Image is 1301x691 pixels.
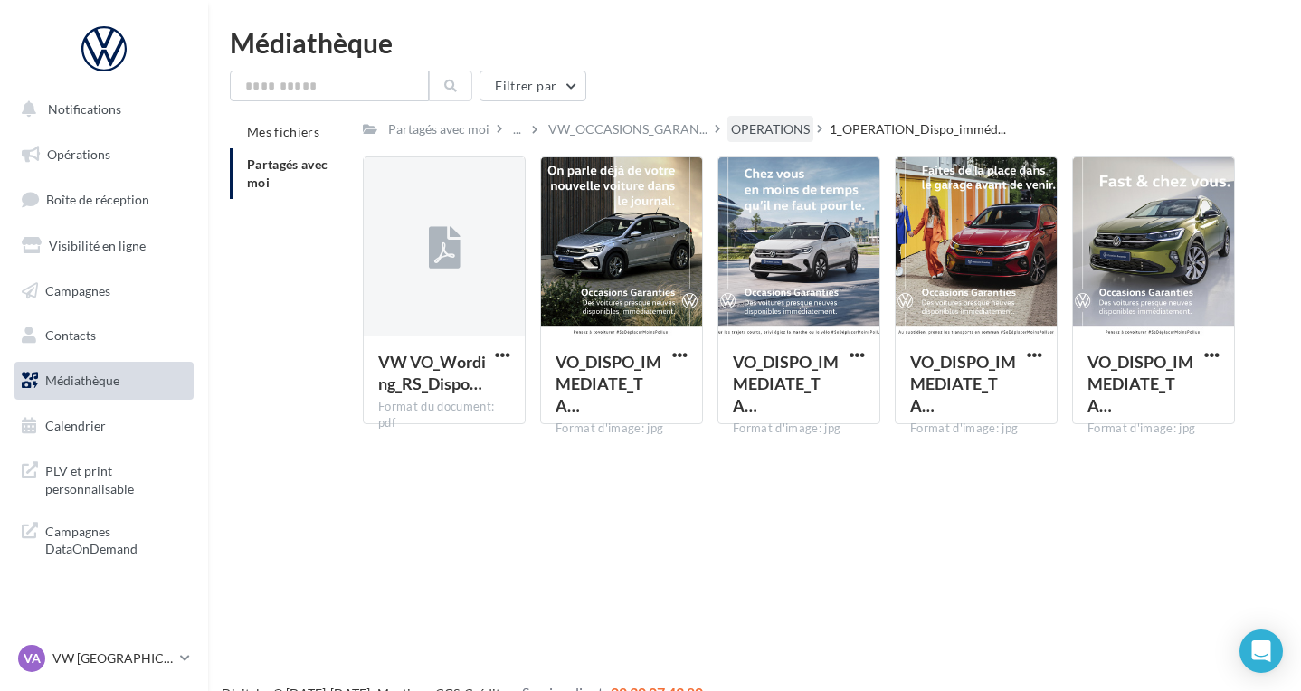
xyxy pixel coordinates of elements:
[731,120,810,138] div: OPERATIONS
[52,649,173,667] p: VW [GEOGRAPHIC_DATA]
[1087,421,1220,437] div: Format d'image: jpg
[45,373,119,388] span: Médiathèque
[45,418,106,433] span: Calendrier
[14,641,194,676] a: VA VW [GEOGRAPHIC_DATA]
[247,156,328,190] span: Partagés avec moi
[830,120,1006,138] span: 1_OPERATION_Dispo_imméd...
[11,407,197,445] a: Calendrier
[11,451,197,505] a: PLV et print personnalisable
[480,71,586,101] button: Filtrer par
[378,399,510,431] div: Format du document: pdf
[378,352,486,393] span: VW VO_Wording_RS_Dispo_Immediate
[733,421,865,437] div: Format d'image: jpg
[733,352,839,415] span: VO_DISPO_IMMEDIATE_TAIGO_blanche_JUILL24_CARRE
[11,317,197,355] a: Contacts
[11,136,197,174] a: Opérations
[910,352,1016,415] span: VO_DISPO_IMMEDIATE_TAIGO_rouge_CARRE
[1087,352,1193,415] span: VO_DISPO_IMMEDIATE_TAIGO_olive_JUILL24_CARRE
[46,192,149,207] span: Boîte de réception
[24,649,41,667] span: VA
[11,362,197,400] a: Médiathèque
[11,90,190,128] button: Notifications
[556,352,661,415] span: VO_DISPO_IMMEDIATE_TAIGO_grise_JUILL24_CARRE
[388,120,489,138] div: Partagés avec moi
[45,459,186,497] span: PLV et print personnalisable
[45,327,96,343] span: Contacts
[45,282,110,298] span: Campagnes
[47,147,110,162] span: Opérations
[45,519,186,558] span: Campagnes DataOnDemand
[48,101,121,117] span: Notifications
[11,512,197,565] a: Campagnes DataOnDemand
[11,227,197,265] a: Visibilité en ligne
[556,421,688,437] div: Format d'image: jpg
[1239,629,1283,673] div: Open Intercom Messenger
[548,120,707,138] span: VW_OCCASIONS_GARAN...
[11,272,197,310] a: Campagnes
[509,117,525,142] div: ...
[247,124,319,139] span: Mes fichiers
[230,29,1279,56] div: Médiathèque
[11,180,197,219] a: Boîte de réception
[910,421,1042,437] div: Format d'image: jpg
[49,238,146,253] span: Visibilité en ligne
